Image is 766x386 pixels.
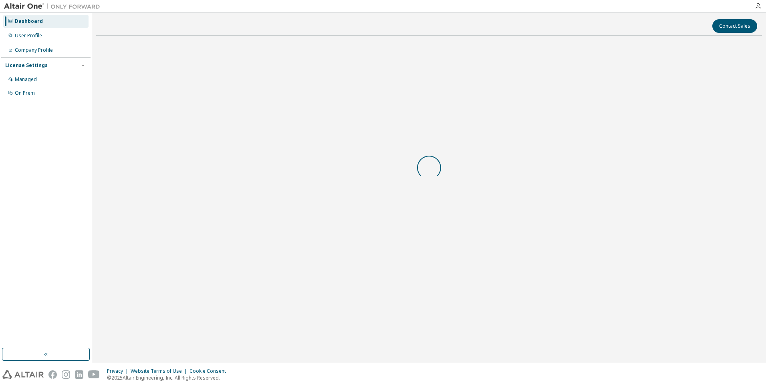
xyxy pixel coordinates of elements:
div: Company Profile [15,47,53,53]
img: facebook.svg [48,370,57,379]
div: Website Terms of Use [131,368,189,374]
div: Managed [15,76,37,83]
img: youtube.svg [88,370,100,379]
div: Privacy [107,368,131,374]
img: instagram.svg [62,370,70,379]
button: Contact Sales [712,19,757,33]
div: Cookie Consent [189,368,231,374]
img: altair_logo.svg [2,370,44,379]
img: Altair One [4,2,104,10]
p: © 2025 Altair Engineering, Inc. All Rights Reserved. [107,374,231,381]
div: Dashboard [15,18,43,24]
div: User Profile [15,33,42,39]
div: License Settings [5,62,48,69]
img: linkedin.svg [75,370,83,379]
div: On Prem [15,90,35,96]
